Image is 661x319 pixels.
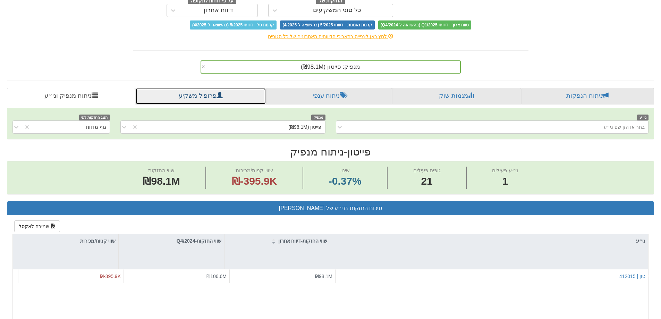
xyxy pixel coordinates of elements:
[492,167,518,173] span: ני״ע פעילים
[148,167,175,173] span: שווי החזקות
[143,175,180,187] span: ₪98.1M
[236,167,273,173] span: שווי קניות/מכירות
[128,33,534,40] div: לחץ כאן לצפייה בתאריכי הדיווחים האחרונים של כל הגופים
[135,88,266,104] a: פרופיל משקיע
[7,88,135,104] a: ניתוח מנפיק וני״ע
[119,234,224,247] div: שווי החזקות-Q4/2024
[413,174,441,189] span: 21
[224,234,330,247] div: שווי החזקות-דיווח אחרון
[340,167,350,173] span: שינוי
[521,88,654,104] a: ניתוח הנפקות
[204,7,233,14] div: דיווח אחרון
[637,115,649,120] span: ני״ע
[190,20,277,30] span: קרנות סל - דיווחי 5/2025 (בהשוואה ל-4/2025)
[313,7,361,14] div: כל סוגי המשקיעים
[79,115,110,120] span: הצג החזקות לפי
[413,167,441,173] span: גופים פעילים
[378,20,471,30] span: טווח ארוך - דיווחי Q1/2025 (בהשוואה ל-Q4/2024)
[232,175,277,187] span: ₪-395.9K
[7,146,654,158] h2: פייטון - ניתוח מנפיק
[12,205,649,211] h3: סיכום החזקות בני״ע של [PERSON_NAME]
[266,88,392,104] a: ניתוח ענפי
[301,64,361,70] span: מנפיק: ‏פייטון ‎(₪98.1M)‎
[288,124,321,131] div: פייטון (₪98.1M)
[201,61,207,73] span: Clear value
[201,64,205,70] span: ×
[315,274,332,279] span: ₪98.1M
[206,274,227,279] span: ₪106.6M
[604,124,645,131] div: בחר או הזן שם ני״ע
[280,20,374,30] span: קרנות נאמנות - דיווחי 5/2025 (בהשוואה ל-4/2025)
[13,234,118,247] div: שווי קניות/מכירות
[392,88,521,104] a: מגמות שוק
[619,273,651,280] button: פייטון | 412015
[86,124,106,131] div: גוף מדווח
[329,174,362,189] span: -0.37%
[311,115,325,120] span: מנפיק
[14,220,60,232] button: שמירה לאקסל
[492,174,518,189] span: 1
[330,234,648,247] div: ני״ע
[100,274,121,279] span: ₪-395.9K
